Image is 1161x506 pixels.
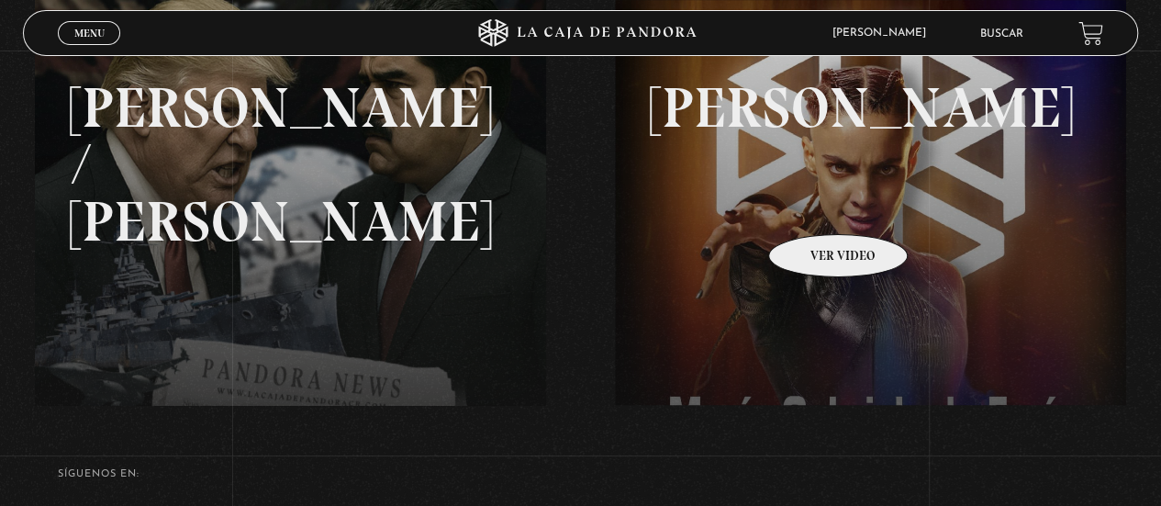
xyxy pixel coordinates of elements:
a: Buscar [980,28,1023,39]
span: [PERSON_NAME] [823,28,944,39]
h4: SÍguenos en: [58,469,1103,479]
span: Menu [74,28,105,39]
a: View your shopping cart [1078,21,1103,46]
span: Cerrar [68,43,111,56]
